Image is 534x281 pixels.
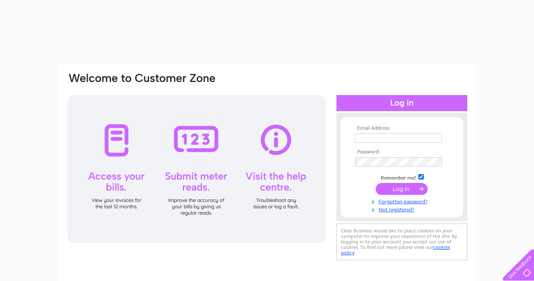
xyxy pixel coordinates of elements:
input: Submit [376,183,428,195]
td: Remember me? [353,173,451,181]
div: Clear Business would like to place cookies on your computer to improve your experience of the sit... [336,224,467,260]
th: Email Address: [353,125,451,131]
a: cookies policy [341,244,450,256]
a: Not registered? [355,205,451,213]
a: Forgotten password? [355,197,451,205]
th: Password: [353,149,451,155]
